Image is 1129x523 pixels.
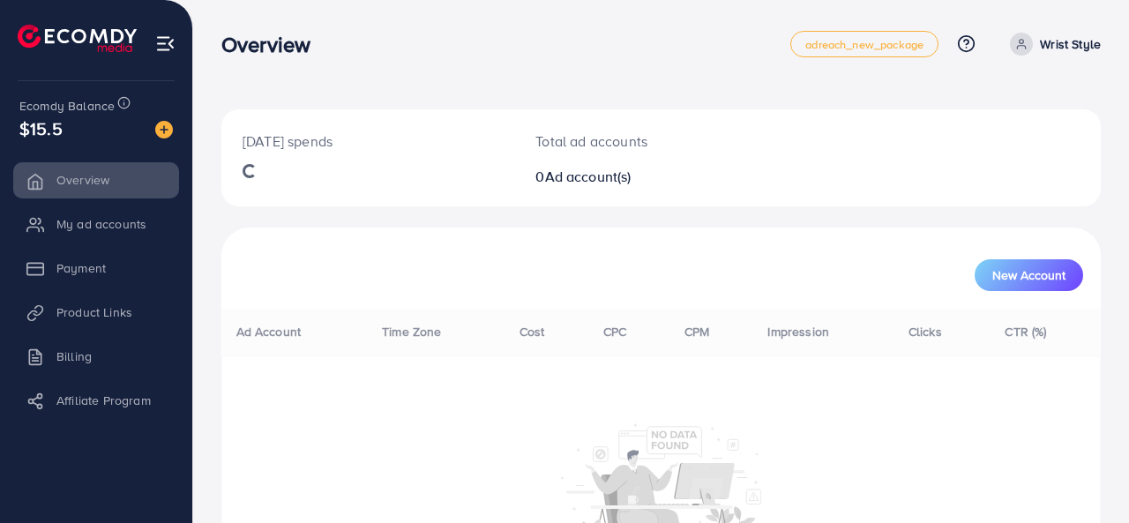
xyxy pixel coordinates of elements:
span: New Account [992,269,1065,281]
h2: 0 [535,168,713,185]
span: Ecomdy Balance [19,97,115,115]
p: Total ad accounts [535,131,713,152]
span: $15.5 [19,116,63,141]
span: Ad account(s) [545,167,632,186]
a: adreach_new_package [790,31,938,57]
img: image [155,121,173,138]
span: adreach_new_package [805,39,923,50]
img: logo [18,25,137,52]
h3: Overview [221,32,325,57]
a: Wrist Style [1003,33,1101,56]
img: menu [155,34,176,54]
p: Wrist Style [1040,34,1101,55]
button: New Account [975,259,1083,291]
p: [DATE] spends [243,131,493,152]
